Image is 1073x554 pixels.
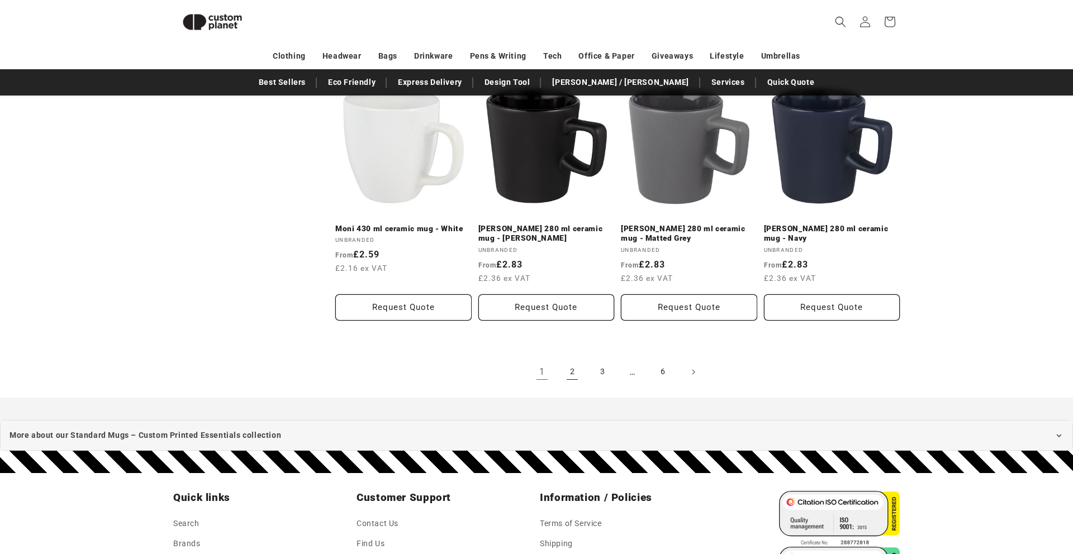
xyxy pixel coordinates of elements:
h2: Customer Support [357,491,533,504]
a: Find Us [357,534,384,553]
a: Page 2 [560,360,585,384]
a: Headwear [322,46,362,66]
a: Umbrellas [761,46,800,66]
a: Contact Us [357,517,398,533]
a: Quick Quote [762,73,820,92]
a: Search [173,517,200,533]
img: Custom Planet [173,4,251,40]
a: Drinkware [414,46,453,66]
a: Best Sellers [253,73,311,92]
a: Next page [681,360,705,384]
a: Page 6 [651,360,675,384]
a: Pens & Writing [470,46,526,66]
a: [PERSON_NAME] 280 ml ceramic mug - Matted Grey [621,224,757,243]
span: … [620,360,645,384]
a: Shipping [540,534,573,553]
a: Page 3 [590,360,615,384]
button: Request Quote [478,294,615,321]
button: Request Quote [764,294,900,321]
a: Lifestyle [710,46,744,66]
a: Page 1 [530,360,554,384]
a: Moni 430 ml ceramic mug - White [335,224,472,234]
a: Brands [173,534,201,553]
img: ISO 9001 Certified [779,491,900,547]
a: [PERSON_NAME] 280 ml ceramic mug - [PERSON_NAME] [478,224,615,243]
a: Design Tool [479,73,536,92]
h2: Information / Policies [540,491,716,504]
a: Eco Friendly [322,73,381,92]
a: Office & Paper [578,46,634,66]
a: Express Delivery [392,73,468,92]
button: Request Quote [621,294,757,321]
h2: Quick links [173,491,350,504]
nav: Pagination [335,360,900,384]
span: More about our Standard Mugs – Custom Printed Essentials collection [10,428,281,442]
iframe: Chat Widget [881,433,1073,554]
a: Services [706,73,751,92]
a: Bags [378,46,397,66]
button: Request Quote [335,294,472,321]
a: Clothing [273,46,306,66]
a: Terms of Service [540,517,602,533]
a: Tech [543,46,562,66]
a: Giveaways [652,46,693,66]
a: [PERSON_NAME] 280 ml ceramic mug - Navy [764,224,900,243]
summary: Search [828,9,853,34]
a: [PERSON_NAME] / [PERSON_NAME] [547,73,694,92]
